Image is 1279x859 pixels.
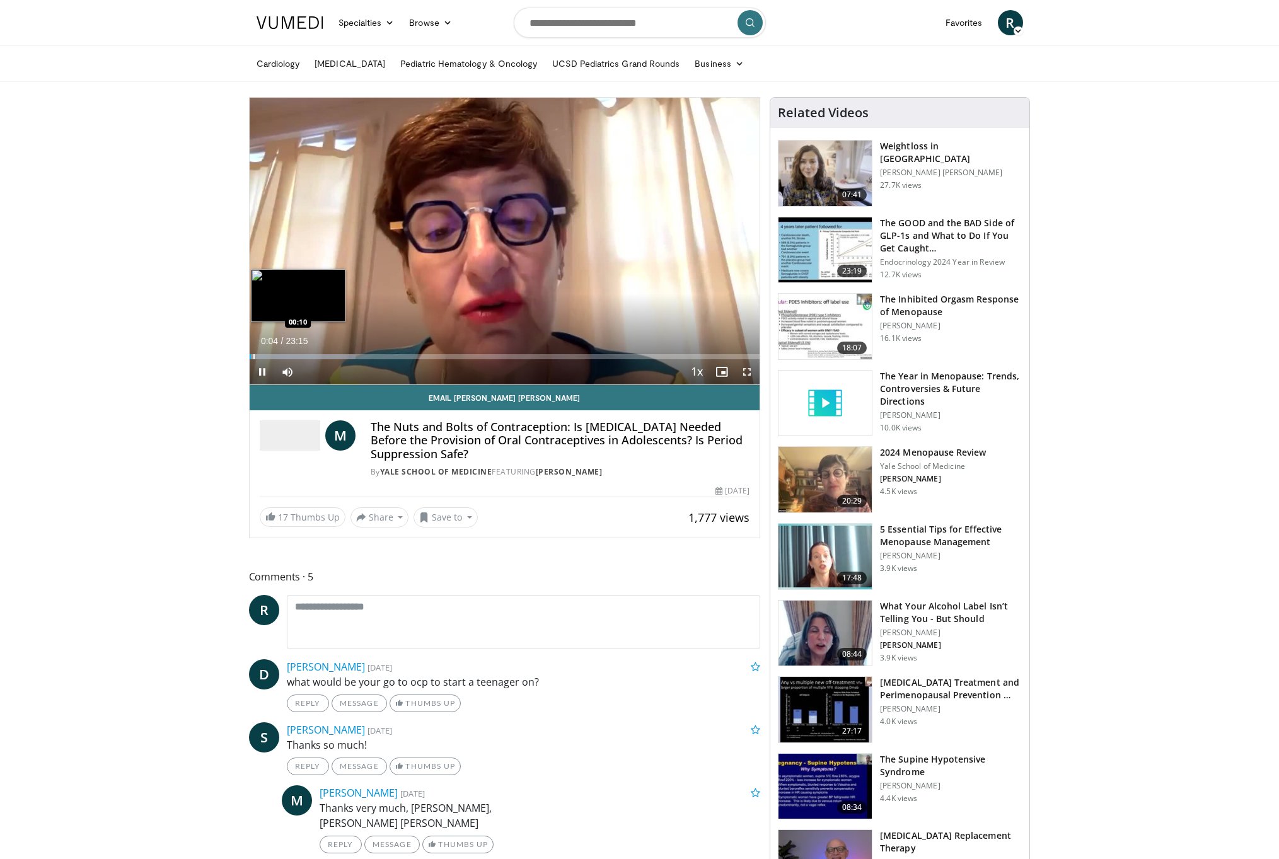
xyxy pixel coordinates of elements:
[880,140,1022,165] h3: Weightloss in [GEOGRAPHIC_DATA]
[307,51,393,76] a: [MEDICAL_DATA]
[880,781,1022,791] p: [PERSON_NAME]
[880,217,1022,255] h3: The GOOD and the BAD Side of GLP-1s and What to Do If You Get Caught…
[778,754,872,819] img: 709dafb8-b714-4be5-b631-77aa4b49fc0b.150x105_q85_crop-smart_upscale.jpg
[880,461,986,471] p: Yale School of Medicine
[880,717,917,727] p: 4.0K views
[275,359,300,384] button: Mute
[778,753,1022,820] a: 08:34 The Supine Hypotensive Syndrome [PERSON_NAME] 4.4K views
[778,371,872,436] img: video_placeholder_short.svg
[837,801,867,814] span: 08:34
[251,269,345,322] img: image.jpeg
[880,168,1022,178] p: [PERSON_NAME] [PERSON_NAME]
[400,788,425,799] small: [DATE]
[715,485,749,497] div: [DATE]
[287,737,761,752] p: Thanks so much!
[837,725,867,737] span: 27:17
[249,659,279,689] a: D
[364,836,420,853] a: Message
[778,600,1022,667] a: 08:44 What Your Alcohol Label Isn’t Telling You - But Should [PERSON_NAME] [PERSON_NAME] 3.9K views
[837,648,867,660] span: 08:44
[880,829,1022,855] h3: [MEDICAL_DATA] Replacement Therapy
[837,342,867,354] span: 18:07
[880,474,986,484] p: [PERSON_NAME]
[778,140,1022,207] a: 07:41 Weightloss in [GEOGRAPHIC_DATA] [PERSON_NAME] [PERSON_NAME] 27.7K views
[880,180,922,190] p: 27.7K views
[880,704,1022,714] p: [PERSON_NAME]
[390,758,461,775] a: Thumbs Up
[249,595,279,625] a: R
[880,370,1022,408] h3: The Year in Menopause: Trends, Controversies & Future Directions
[320,786,398,800] a: [PERSON_NAME]
[778,677,872,742] img: 2e2af35b-ac69-4a8c-8299-52d50beee67e.150x105_q85_crop-smart_upscale.jpg
[422,836,494,853] a: Thumbs Up
[536,466,603,477] a: [PERSON_NAME]
[938,10,990,35] a: Favorites
[320,800,761,831] p: Thanks very much, [PERSON_NAME], [PERSON_NAME] [PERSON_NAME]
[260,420,320,451] img: Yale School of Medicine
[350,507,409,528] button: Share
[687,51,751,76] a: Business
[390,695,461,712] a: Thumbs Up
[837,572,867,584] span: 17:48
[287,723,365,737] a: [PERSON_NAME]
[837,265,867,277] span: 23:19
[778,676,1022,743] a: 27:17 [MEDICAL_DATA] Treatment and Perimenopausal Prevention … [PERSON_NAME] 4.0K views
[250,385,760,410] a: Email [PERSON_NAME] [PERSON_NAME]
[287,674,761,689] p: what would be your go to ocp to start a teenager on?
[880,640,1022,650] p: [PERSON_NAME]
[880,563,917,574] p: 3.9K views
[249,722,279,752] a: S
[371,420,750,461] h4: The Nuts and Bolts of Contraception: Is [MEDICAL_DATA] Needed Before the Provision of Oral Contra...
[367,662,392,673] small: [DATE]
[325,420,356,451] a: M
[371,466,750,478] div: By FEATURING
[880,793,917,804] p: 4.4K views
[320,836,362,853] a: Reply
[837,188,867,201] span: 07:41
[880,293,1022,318] h3: The Inhibited Orgasm Response of Menopause
[250,359,275,384] button: Pause
[778,524,872,589] img: 6839e091-2cdb-4894-b49b-01b874b873c4.150x105_q85_crop-smart_upscale.jpg
[880,333,922,343] p: 16.1K views
[880,628,1022,638] p: [PERSON_NAME]
[880,410,1022,420] p: [PERSON_NAME]
[278,511,288,523] span: 17
[880,446,986,459] h3: 2024 Menopause Review
[880,423,922,433] p: 10.0K views
[332,758,387,775] a: Message
[778,446,1022,513] a: 20:29 2024 Menopause Review Yale School of Medicine [PERSON_NAME] 4.5K views
[880,523,1022,548] h3: 5 Essential Tips for Effective Menopause Management
[778,141,872,206] img: 9983fed1-7565-45be-8934-aef1103ce6e2.150x105_q85_crop-smart_upscale.jpg
[998,10,1023,35] a: R
[287,695,329,712] a: Reply
[880,321,1022,331] p: [PERSON_NAME]
[778,523,1022,590] a: 17:48 5 Essential Tips for Effective Menopause Management [PERSON_NAME] 3.9K views
[261,336,278,346] span: 0:04
[778,601,872,666] img: 09bfd019-53f6-42aa-b76c-a75434d8b29a.150x105_q85_crop-smart_upscale.jpg
[880,487,917,497] p: 4.5K views
[332,695,387,712] a: Message
[734,359,760,384] button: Fullscreen
[880,753,1022,778] h3: The Supine Hypotensive Syndrome
[281,336,284,346] span: /
[545,51,687,76] a: UCSD Pediatrics Grand Rounds
[260,507,345,527] a: 17 Thumbs Up
[880,551,1022,561] p: [PERSON_NAME]
[837,495,867,507] span: 20:29
[880,653,917,663] p: 3.9K views
[250,354,760,359] div: Progress Bar
[778,293,1022,360] a: 18:07 The Inhibited Orgasm Response of Menopause [PERSON_NAME] 16.1K views
[778,105,869,120] h4: Related Videos
[880,676,1022,701] h3: [MEDICAL_DATA] Treatment and Perimenopausal Prevention …
[778,370,1022,437] a: The Year in Menopause: Trends, Controversies & Future Directions [PERSON_NAME] 10.0K views
[250,98,760,385] video-js: Video Player
[367,725,392,736] small: [DATE]
[778,294,872,359] img: 283c0f17-5e2d-42ba-a87c-168d447cdba4.150x105_q85_crop-smart_upscale.jpg
[709,359,734,384] button: Enable picture-in-picture mode
[282,785,312,816] a: M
